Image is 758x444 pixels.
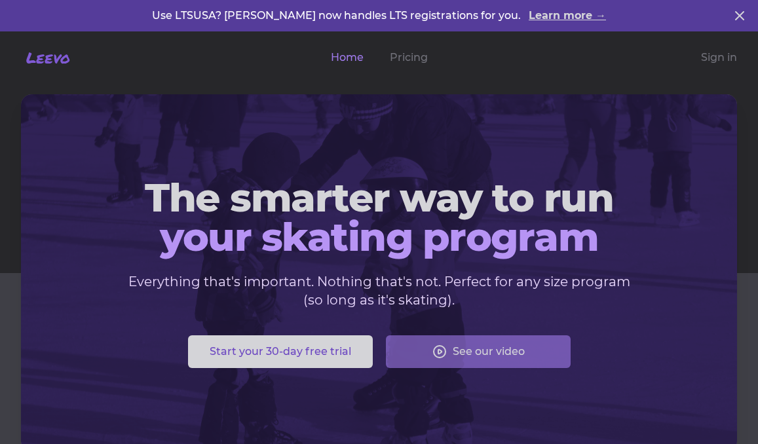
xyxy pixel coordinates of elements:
a: Leevo [21,47,70,68]
button: Start your 30-day free trial [188,335,373,368]
a: Learn more [529,8,606,24]
p: Everything that's important. Nothing that's not. Perfect for any size program (so long as it's sk... [128,272,631,309]
a: Home [331,50,364,65]
a: Pricing [390,50,428,65]
span: your skating program [42,217,716,257]
span: Use LTSUSA? [PERSON_NAME] now handles LTS registrations for you. [152,9,523,22]
a: Sign in [701,50,737,65]
span: The smarter way to run [42,178,716,217]
span: → [596,9,606,22]
span: See our video [453,344,525,360]
button: See our video [386,335,571,368]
